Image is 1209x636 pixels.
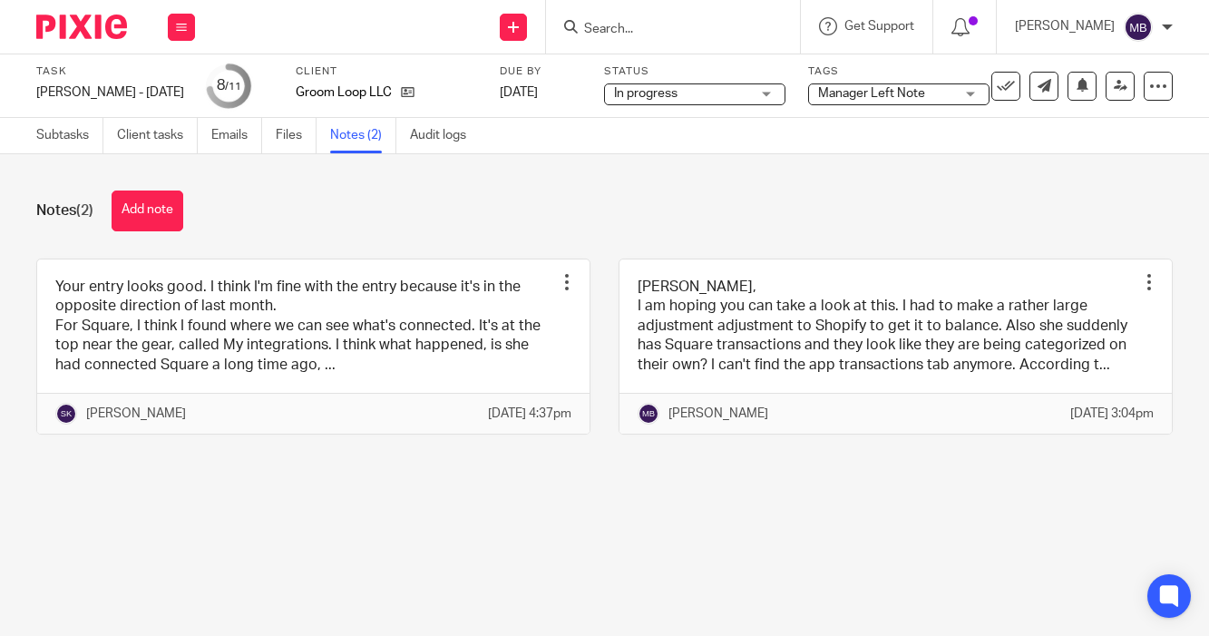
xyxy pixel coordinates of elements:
a: Audit logs [410,118,480,153]
p: [PERSON_NAME] [86,405,186,423]
a: Files [276,118,317,153]
span: [DATE] [500,86,538,99]
div: 8 [217,75,241,96]
img: svg%3E [1124,13,1153,42]
span: Manager Left Note [818,87,925,100]
small: /11 [225,82,241,92]
a: Notes (2) [330,118,396,153]
div: Nancy - July 2025 [36,83,184,102]
p: Groom Loop LLC [296,83,392,102]
img: svg%3E [55,403,77,425]
label: Status [604,64,785,79]
h1: Notes [36,201,93,220]
label: Tags [808,64,990,79]
p: [DATE] 3:04pm [1070,405,1154,423]
button: Add note [112,191,183,231]
p: [DATE] 4:37pm [488,405,571,423]
span: Get Support [844,20,914,33]
span: In progress [614,87,678,100]
p: [PERSON_NAME] [668,405,768,423]
label: Due by [500,64,581,79]
label: Task [36,64,184,79]
span: (2) [76,203,93,218]
input: Search [582,22,746,38]
a: Subtasks [36,118,103,153]
label: Client [296,64,477,79]
img: svg%3E [638,403,659,425]
a: Emails [211,118,262,153]
img: Pixie [36,15,127,39]
p: [PERSON_NAME] [1015,17,1115,35]
a: Client tasks [117,118,198,153]
div: [PERSON_NAME] - [DATE] [36,83,184,102]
